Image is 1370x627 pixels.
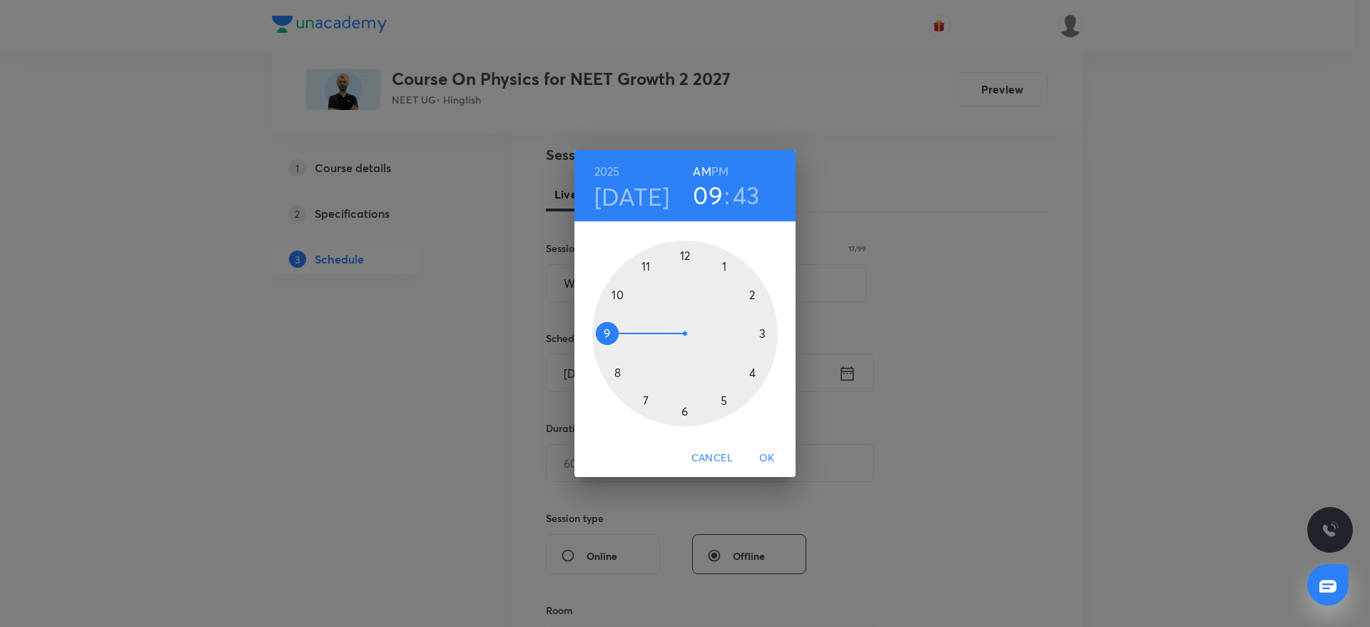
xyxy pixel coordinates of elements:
[693,180,723,210] button: 09
[724,180,730,210] h3: :
[711,161,729,181] button: PM
[693,161,711,181] button: AM
[691,449,733,467] span: Cancel
[594,181,670,211] button: [DATE]
[744,445,790,471] button: OK
[750,449,784,467] span: OK
[733,180,760,210] button: 43
[594,161,620,181] button: 2025
[686,445,739,471] button: Cancel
